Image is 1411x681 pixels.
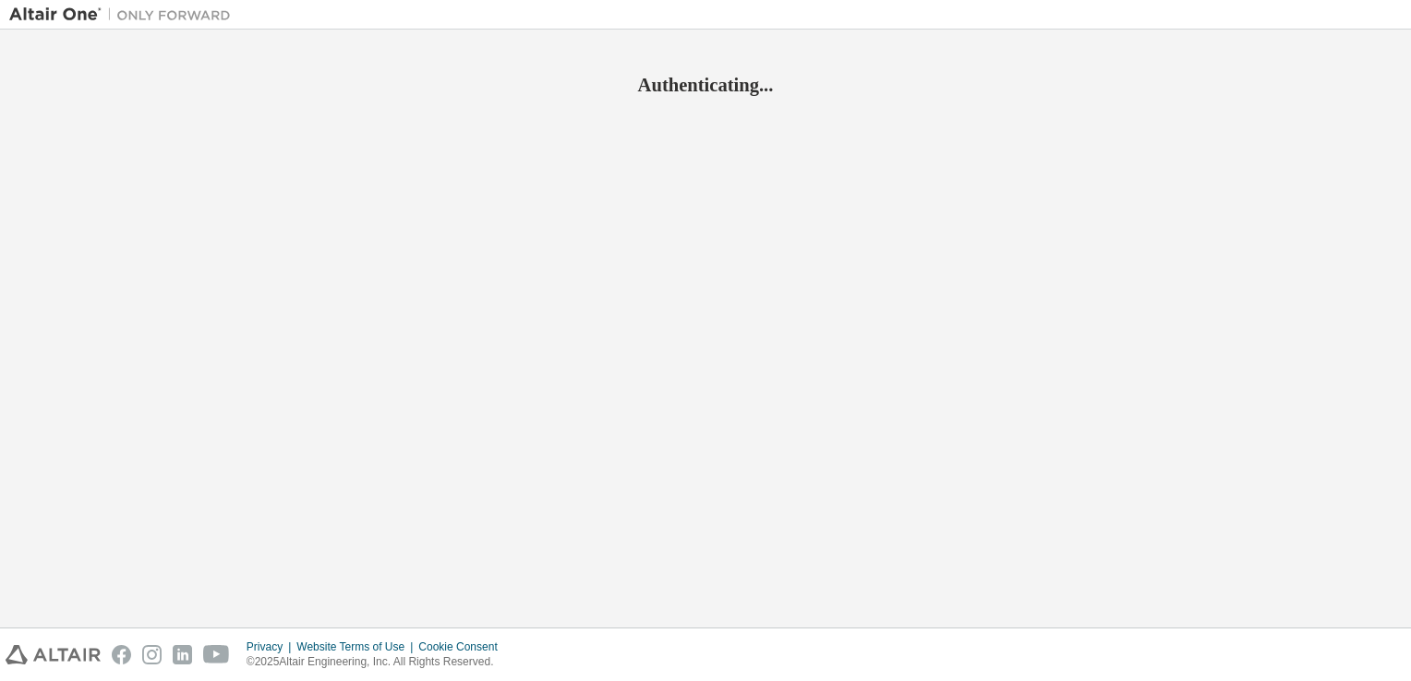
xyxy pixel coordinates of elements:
[203,645,230,664] img: youtube.svg
[142,645,162,664] img: instagram.svg
[247,654,509,670] p: © 2025 Altair Engineering, Inc. All Rights Reserved.
[6,645,101,664] img: altair_logo.svg
[173,645,192,664] img: linkedin.svg
[247,639,296,654] div: Privacy
[112,645,131,664] img: facebook.svg
[9,6,240,24] img: Altair One
[9,73,1402,97] h2: Authenticating...
[296,639,418,654] div: Website Terms of Use
[418,639,508,654] div: Cookie Consent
